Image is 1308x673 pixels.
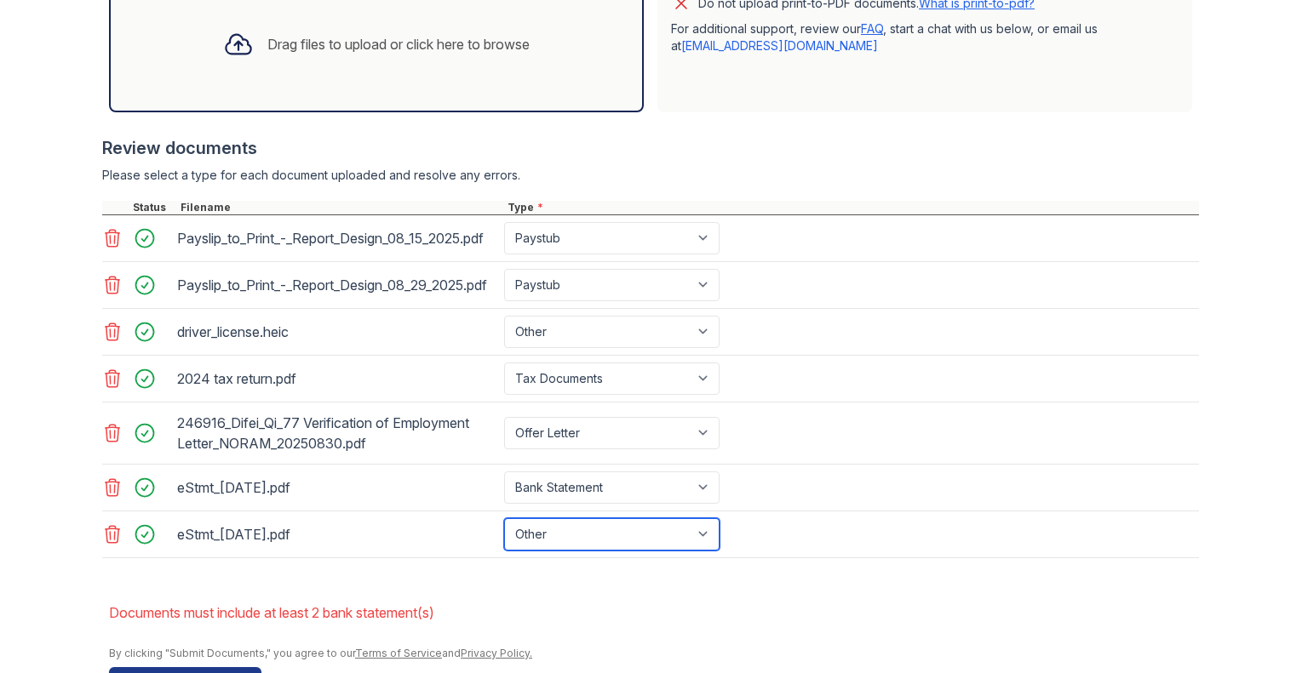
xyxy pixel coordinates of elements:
div: driver_license.heic [177,318,497,345]
div: Payslip_to_Print_-_Report_Design_08_15_2025.pdf [177,225,497,252]
div: Type [504,201,1199,214]
div: Drag files to upload or click here to browse [267,34,530,54]
div: 246916_Difei_Qi_77 Verification of Employment Letter_NORAM_20250830.pdf [177,409,497,457]
a: Privacy Policy. [461,647,532,659]
div: 2024 tax return.pdf [177,365,497,392]
div: Payslip_to_Print_-_Report_Design_08_29_2025.pdf [177,271,497,299]
div: Filename [177,201,504,214]
a: FAQ [861,21,883,36]
a: Terms of Service [355,647,442,659]
li: Documents must include at least 2 bank statement(s) [109,596,1199,630]
div: eStmt_[DATE].pdf [177,521,497,548]
div: Review documents [102,136,1199,160]
div: Please select a type for each document uploaded and resolve any errors. [102,167,1199,184]
div: eStmt_[DATE].pdf [177,474,497,501]
div: Status [129,201,177,214]
p: For additional support, review our , start a chat with us below, or email us at [671,20,1179,54]
div: By clicking "Submit Documents," you agree to our and [109,647,1199,660]
a: [EMAIL_ADDRESS][DOMAIN_NAME] [681,38,878,53]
